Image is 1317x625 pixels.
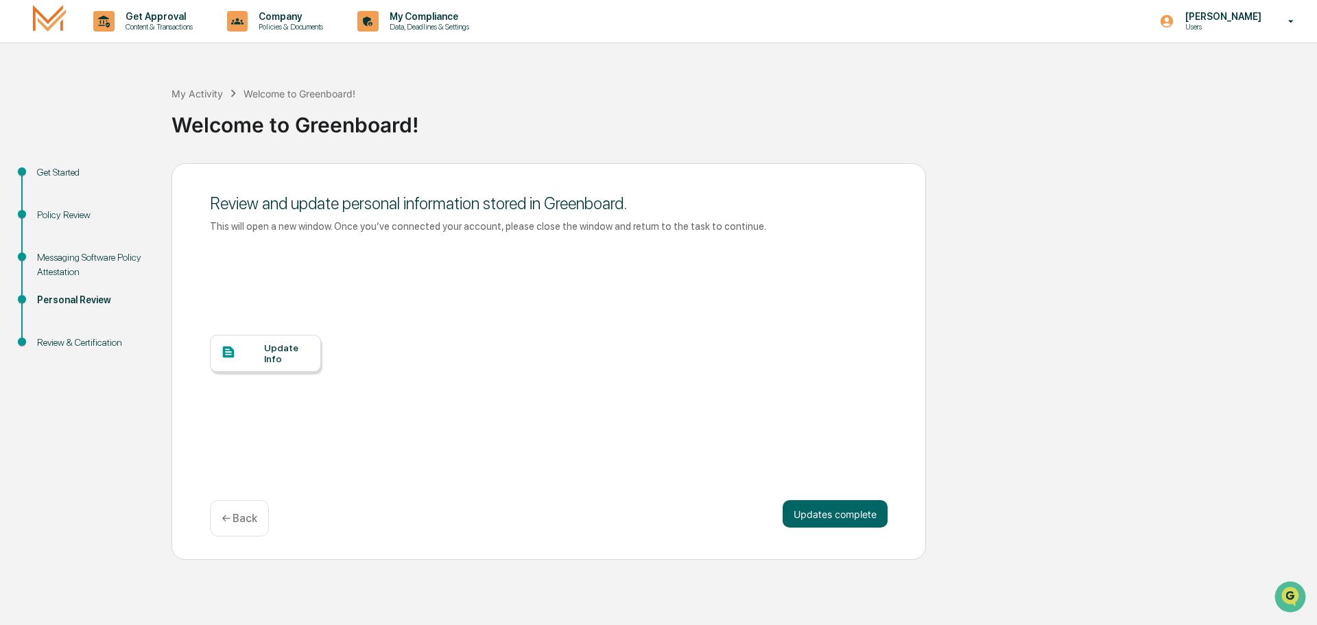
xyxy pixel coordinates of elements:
div: Welcome to Greenboard! [244,88,355,99]
a: 🖐️Preclearance [8,167,94,192]
p: How can we help? [14,29,250,51]
div: Personal Review [37,293,150,307]
img: 1746055101610-c473b297-6a78-478c-a979-82029cc54cd1 [14,105,38,130]
span: Attestations [113,173,170,187]
div: We're available if you need us! [47,119,174,130]
a: 🗄️Attestations [94,167,176,192]
div: 🗄️ [99,174,110,185]
div: My Activity [171,88,223,99]
p: My Compliance [379,11,476,22]
div: Get Started [37,165,150,180]
p: Company [248,11,330,22]
div: This will open a new window. Once you’ve connected your account, please close the window and retu... [210,220,888,232]
iframe: Open customer support [1273,580,1310,617]
div: 🖐️ [14,174,25,185]
div: Update Info [264,342,310,364]
div: Policy Review [37,208,150,222]
button: Start new chat [233,109,250,126]
div: Review & Certification [37,335,150,350]
p: Content & Transactions [115,22,200,32]
span: Preclearance [27,173,88,187]
a: 🔎Data Lookup [8,193,92,218]
p: ← Back [222,512,257,525]
p: Policies & Documents [248,22,330,32]
p: Users [1174,22,1268,32]
img: logo [33,5,66,37]
p: [PERSON_NAME] [1174,11,1268,22]
div: 🔎 [14,200,25,211]
div: Review and update personal information stored in Greenboard. [210,193,888,213]
span: Pylon [137,233,166,243]
a: Powered byPylon [97,232,166,243]
button: Updates complete [783,500,888,528]
div: Welcome to Greenboard! [171,102,1310,137]
p: Get Approval [115,11,200,22]
div: Start new chat [47,105,225,119]
p: Data, Deadlines & Settings [379,22,476,32]
span: Data Lookup [27,199,86,213]
div: Messaging Software Policy Attestation [37,250,150,279]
